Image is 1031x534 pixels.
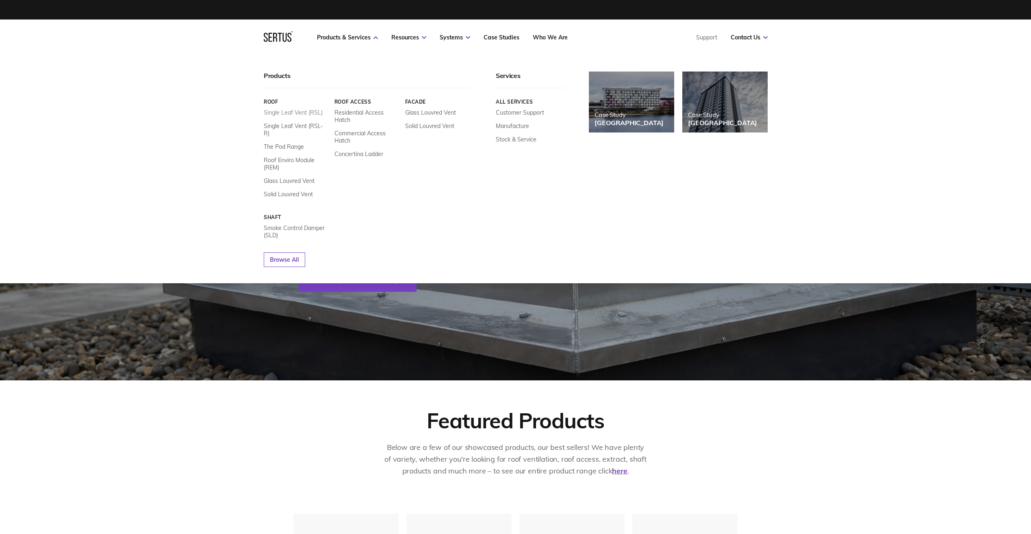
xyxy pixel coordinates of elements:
a: here [612,466,627,475]
div: [GEOGRAPHIC_DATA] [595,119,664,127]
a: Commercial Access Hatch [334,130,399,144]
a: Single Leaf Vent (RSL-R) [264,122,328,137]
div: Case Study [595,111,664,119]
a: Solid Louvred Vent [405,122,454,130]
p: Below are a few of our showcased products, our best sellers! We have plenty of variety, whether y... [384,442,648,477]
a: Browse All [264,252,305,267]
a: Shaft [264,214,328,220]
a: The Pod Range [264,143,304,150]
a: Resources [391,34,426,41]
a: Roof Access [334,99,399,105]
a: Case Study[GEOGRAPHIC_DATA] [682,72,768,132]
div: Products [264,72,469,88]
a: Concertina Ladder [334,150,383,158]
a: Case Studies [484,34,519,41]
a: Customer Support [496,109,544,116]
a: Contact Us [731,34,768,41]
a: Solid Louvred Vent [264,191,313,198]
a: Roof Enviro Module (REM) [264,156,328,171]
div: Case Study [688,111,757,119]
a: Who We Are [533,34,568,41]
a: Support [696,34,717,41]
a: Roof [264,99,328,105]
a: Single Leaf Vent (RSL) [264,109,323,116]
a: Glass Louvred Vent [405,109,456,116]
a: Manufacture [496,122,529,130]
a: Case Study[GEOGRAPHIC_DATA] [589,72,674,132]
a: Stock & Service [496,136,536,143]
a: Systems [440,34,470,41]
a: Glass Louvred Vent [264,177,315,185]
a: All services [496,99,564,105]
div: Featured Products [427,407,604,434]
iframe: Chat Widget [885,440,1031,534]
a: Smoke Control Damper (SLD) [264,224,328,239]
div: Services [496,72,564,88]
a: Facade [405,99,469,105]
a: Residential Access Hatch [334,109,399,124]
div: [GEOGRAPHIC_DATA] [688,119,757,127]
a: Products & Services [317,34,378,41]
